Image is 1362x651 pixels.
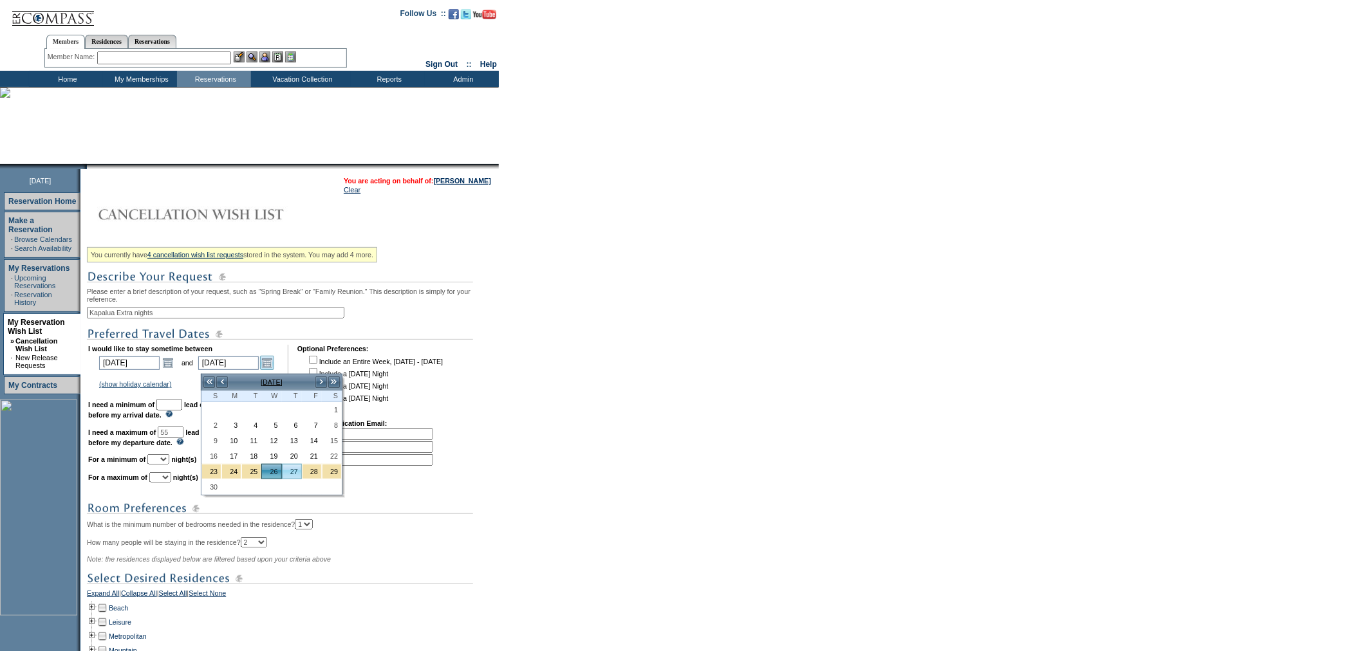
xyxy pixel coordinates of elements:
td: Home [29,71,103,87]
td: Thanksgiving Holiday [241,464,261,479]
td: Thanksgiving Holiday [221,464,241,479]
td: 1. [299,428,433,440]
td: Thanksgiving Holiday [282,464,302,479]
a: 21 [303,449,321,463]
td: Wednesday, November 12, 2025 [261,433,281,448]
td: Include an Entire Week, [DATE] - [DATE] Include a [DATE] Night Include a [DATE] Night Include a [... [306,354,443,410]
b: For a maximum of [88,473,147,481]
a: 20 [283,449,301,463]
td: Sunday, November 02, 2025 [201,417,221,433]
img: questionMark_lightBlue.gif [176,438,184,445]
td: · [11,274,13,289]
td: · [11,244,13,252]
span: :: [467,60,472,69]
span: [DATE] [30,177,51,185]
input: Date format: M/D/Y. Shortcut keys: [T] for Today. [UP] or [.] for Next Day. [DOWN] or [,] for Pre... [99,356,160,370]
td: · [10,354,14,369]
a: 17 [222,449,241,463]
td: Thursday, November 20, 2025 [282,448,302,464]
b: night(s) [173,473,198,481]
img: Impersonate [259,51,270,62]
td: Friday, November 07, 2025 [302,417,322,433]
td: Monday, November 10, 2025 [221,433,241,448]
b: night(s) [171,455,196,463]
a: 9 [202,434,221,448]
a: Collapse All [121,589,157,601]
td: Saturday, November 08, 2025 [322,417,342,433]
td: Thanksgiving Holiday [261,464,281,479]
a: Browse Calendars [14,235,72,243]
img: subTtlRoomPreferences.gif [87,500,473,517]
td: [DATE] [229,375,315,389]
a: Subscribe to our YouTube Channel [473,13,496,21]
a: Select All [159,589,187,601]
td: Thanksgiving Holiday [322,464,342,479]
b: I need a maximum of [88,428,156,436]
a: Become our fan on Facebook [449,13,459,21]
div: You currently have stored in the system. You may add 4 more. [87,247,377,262]
div: | | | [87,589,496,601]
td: Reports [351,71,425,87]
a: Clear [344,186,360,194]
a: 13 [283,434,301,448]
a: 22 [322,449,341,463]
th: Friday [302,390,322,402]
td: Reservations [177,71,251,87]
a: 19 [262,449,281,463]
a: Reservations [128,35,176,48]
td: Sunday, November 30, 2025 [201,479,221,495]
th: Tuesday [241,390,261,402]
td: and [180,354,195,372]
a: 6 [283,418,301,432]
img: b_calculator.gif [285,51,296,62]
td: Thursday, November 06, 2025 [282,417,302,433]
a: 28 [303,464,321,479]
a: Make a Reservation [8,216,53,234]
a: Leisure [109,618,131,626]
img: View [247,51,257,62]
a: Sign Out [425,60,458,69]
td: Admin [425,71,499,87]
img: Cancellation Wish List [87,201,344,227]
td: Friday, November 21, 2025 [302,448,322,464]
a: 2 [202,418,221,432]
td: Saturday, November 15, 2025 [322,433,342,448]
a: Upcoming Reservations [14,274,55,289]
a: 7 [303,418,321,432]
a: 27 [283,464,301,479]
td: Wednesday, November 19, 2025 [261,448,281,464]
td: Thursday, November 13, 2025 [282,433,302,448]
a: 11 [242,434,261,448]
img: b_edit.gif [234,51,245,62]
td: Friday, November 14, 2025 [302,433,322,448]
a: 30 [202,480,221,494]
a: >> [328,376,340,389]
a: 5 [262,418,281,432]
td: Saturday, November 01, 2025 [322,402,342,417]
td: Monday, November 03, 2025 [221,417,241,433]
a: 16 [202,449,221,463]
td: Sunday, November 16, 2025 [201,448,221,464]
b: Optional Preferences: [297,345,369,353]
td: Tuesday, November 11, 2025 [241,433,261,448]
img: questionMark_lightBlue.gif [165,410,173,417]
a: Cancellation Wish List [15,337,57,353]
th: Wednesday [261,390,281,402]
a: < [216,376,229,389]
b: » [10,337,14,345]
td: 3. [299,454,433,466]
th: Sunday [201,390,221,402]
td: · [11,235,13,243]
b: I would like to stay sometime between [88,345,212,353]
a: 4 [242,418,261,432]
img: Subscribe to our YouTube Channel [473,10,496,19]
a: My Contracts [8,381,57,390]
img: Become our fan on Facebook [449,9,459,19]
th: Saturday [322,390,342,402]
a: Expand All [87,589,119,601]
a: Open the calendar popup. [161,356,175,370]
b: I need a minimum of [88,401,154,408]
a: 25 [242,464,261,479]
a: My Reservation Wish List [8,318,65,336]
a: << [203,376,216,389]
